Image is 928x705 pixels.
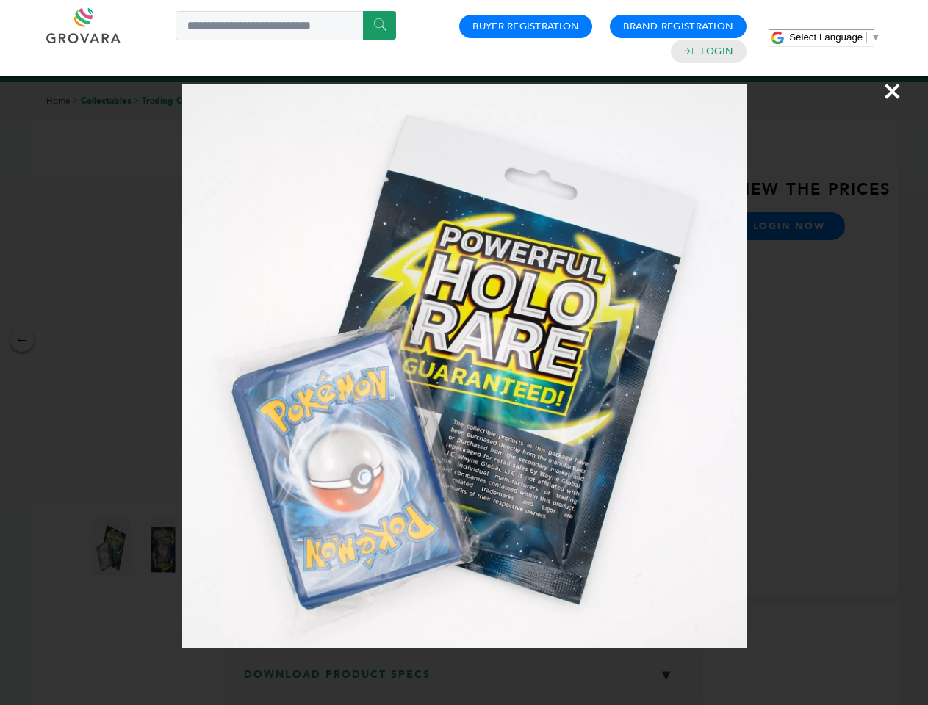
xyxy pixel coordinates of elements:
[182,84,747,648] img: Image Preview
[701,45,733,58] a: Login
[866,32,867,43] span: ​
[472,20,579,33] a: Buyer Registration
[789,32,880,43] a: Select Language​
[789,32,863,43] span: Select Language
[882,70,902,112] span: ×
[871,32,880,43] span: ▼
[176,11,396,40] input: Search a product or brand...
[623,20,733,33] a: Brand Registration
